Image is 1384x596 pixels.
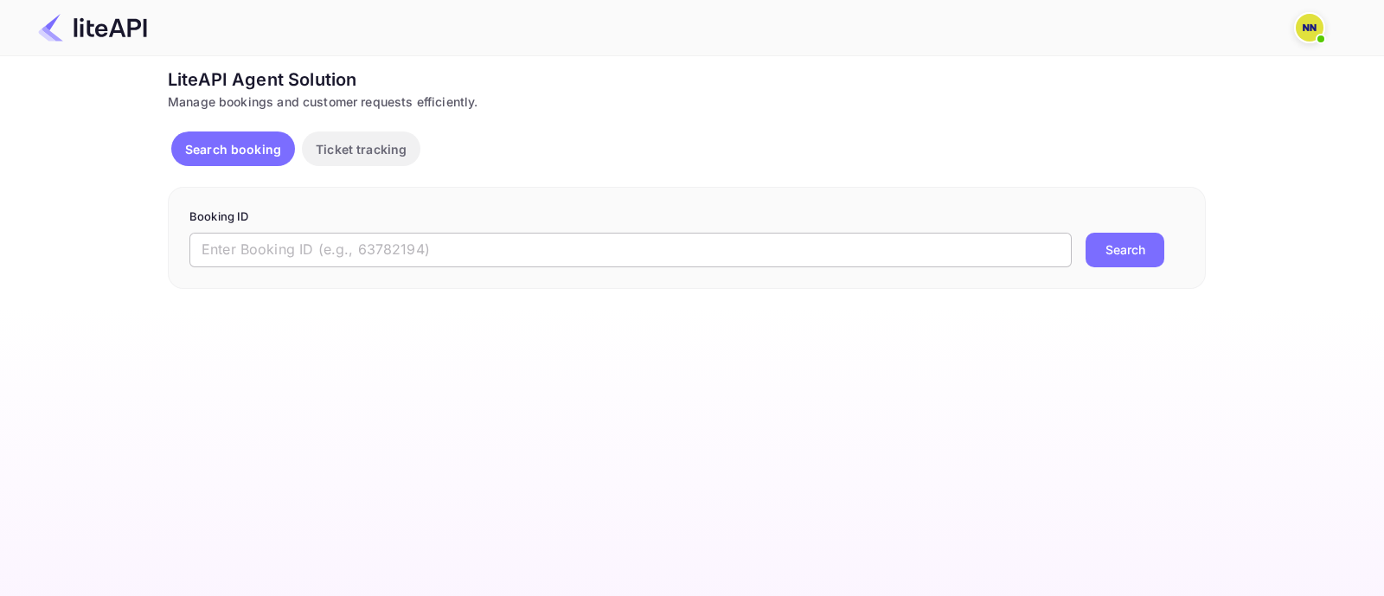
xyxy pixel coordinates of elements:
[185,140,281,158] p: Search booking
[168,93,1206,111] div: Manage bookings and customer requests efficiently.
[1086,233,1164,267] button: Search
[168,67,1206,93] div: LiteAPI Agent Solution
[1296,14,1323,42] img: N/A N/A
[38,14,147,42] img: LiteAPI Logo
[316,140,407,158] p: Ticket tracking
[189,233,1072,267] input: Enter Booking ID (e.g., 63782194)
[189,208,1184,226] p: Booking ID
